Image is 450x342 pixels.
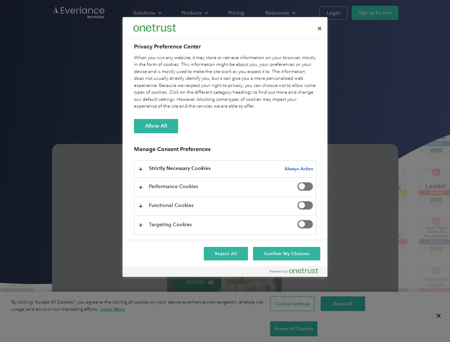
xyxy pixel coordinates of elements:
[270,268,324,277] a: Powered by OneTrust Opens in a new Tab
[123,17,327,277] div: Privacy Preference Center
[253,247,320,260] button: Confirm My Choices
[134,55,316,110] div: When you visit any website, it may store or retrieve information on your browser, mostly in the f...
[52,42,88,57] input: Submit
[312,21,327,36] button: Close
[123,17,327,277] div: Preference center
[133,24,176,31] img: Everlance
[270,268,318,274] img: Powered by OneTrust Opens in a new Tab
[134,119,178,133] button: Allow All
[204,247,248,260] button: Reject All
[134,42,316,51] h2: Privacy Preference Center
[134,146,316,157] h3: Manage Consent Preferences
[133,21,176,35] div: Everlance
